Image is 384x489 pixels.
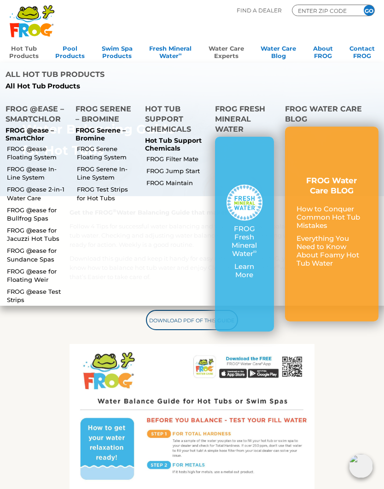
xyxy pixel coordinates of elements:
a: Swim SpaProducts [102,42,133,60]
p: Hot Tub Support Chemicals [145,137,204,152]
a: FROG Test Strips for Hot Tubs [77,185,138,202]
a: FROG @ease for Jacuzzi Hot Tubs [7,226,68,243]
a: Water CareExperts [209,42,244,60]
a: FROG @ease Test Strips [7,287,68,304]
h4: Hot Tub Support Chemicals [145,104,204,137]
a: FROG @ease In-Line System [7,165,68,181]
h4: FROG Serene – Bromine [76,104,134,127]
img: openIcon [349,454,373,478]
h4: FROG @ease – SmartChlor [6,104,64,127]
h3: FROG Water Care BLOG [297,175,367,196]
p: Learn More [227,262,262,279]
a: All Hot Tub Products [6,82,185,90]
a: FROG @ease for Sundance Spas [7,246,68,263]
a: Download PDF of this Guide [146,310,238,330]
a: AboutFROG [313,42,333,60]
sup: ∞ [179,52,182,57]
a: FROG @ease for Floating Weir [7,267,68,284]
p: How to Conquer Common Hot Tub Mistakes [297,205,367,230]
p: Everything You Need to Know About Foamy Hot Tub Water [297,234,367,268]
p: FROG Fresh Mineral Water [227,225,262,258]
h4: FROG Fresh Mineral Water [215,104,274,137]
input: Zip Code Form [297,6,352,15]
a: ContactFROG [349,42,375,60]
h4: FROG Water Care Blog [285,104,378,127]
a: FROG @ease for Bullfrog Spas [7,206,68,222]
a: Hot TubProducts [9,42,39,60]
a: FROG @ease Floating System [7,145,68,161]
input: GO [364,5,374,16]
h4: All Hot Tub Products [6,70,185,82]
p: FROG Serene – Bromine [76,127,134,142]
a: Fresh MineralWater∞ [149,42,192,60]
a: FROG Filter Mate [146,155,207,163]
p: FROG @ease – SmartChlor [6,127,64,142]
a: FROG Jump Start [146,167,207,175]
a: FROG Serene In-Line System [77,165,138,181]
a: PoolProducts [55,42,85,60]
a: FROG @ease 2-in-1 Water Care [7,185,68,202]
a: FROG Serene Floating System [77,145,138,161]
a: FROG Maintain [146,179,207,187]
a: FROG Water Care BLOG How to Conquer Common Hot Tub Mistakes Everything You Need to Know About Foa... [297,175,367,272]
p: Find A Dealer [237,5,282,16]
a: FROG Fresh Mineral Water∞ Learn More [227,185,262,284]
a: Water CareBlog [261,42,296,60]
sup: ∞ [253,248,257,255]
